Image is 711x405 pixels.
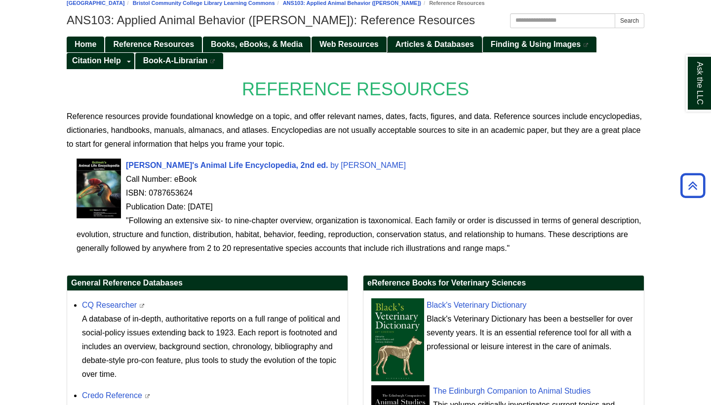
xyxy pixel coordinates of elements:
[144,394,150,399] i: This link opens in a new window
[77,172,644,186] div: Call Number: eBook
[82,301,137,309] a: CQ Researcher
[210,59,216,64] i: This link opens in a new window
[677,179,709,192] a: Back to Top
[242,79,469,99] span: REFERENCE RESOURCES
[67,276,348,291] h2: General Reference Databases
[319,40,379,48] span: Web Resources
[211,40,303,48] span: Books, eBooks, & Media
[82,312,343,381] p: A database of in-depth, authoritative reports on a full range of political and social-policy issu...
[126,161,406,169] a: [PERSON_NAME]'s Animal Life Encyclopedia, 2nd ed. by [PERSON_NAME]
[72,56,121,65] span: Citation Help
[491,40,581,48] span: Finding & Using Images
[615,13,644,28] button: Search
[113,40,194,48] span: Reference Resources
[312,37,387,53] a: Web Resources
[203,37,311,53] a: Books, eBooks, & Media
[143,56,208,65] span: Book-A-Librarian
[67,53,124,69] a: Citation Help
[427,301,526,309] a: Black's Veterinary Dictionary
[135,53,224,69] a: Book-A-Librarian
[433,387,591,395] a: The Edinburgh Companion to Animal Studies
[105,37,202,53] a: Reference Resources
[67,36,644,69] div: Guide Pages
[77,186,644,200] div: ISBN: 0787653624
[82,391,142,400] a: Credo Reference
[378,312,639,354] div: Black's Veterinary Dictionary has been a bestseller for over seventy years. It is an essential re...
[77,200,644,214] div: Publication Date: [DATE]
[395,40,474,48] span: Articles & Databases
[67,13,644,27] h1: ANS103: Applied Animal Behavior ([PERSON_NAME]): Reference Resources
[139,304,145,308] i: This link opens in a new window
[583,43,589,47] i: This link opens in a new window
[77,214,644,255] div: "Following an extensive six- to nine-chapter overview, organization is taxonomical. Each family o...
[75,40,96,48] span: Home
[126,161,328,169] span: [PERSON_NAME]'s Animal Life Encyclopedia, 2nd ed.
[483,37,596,53] a: Finding & Using Images
[330,161,339,169] span: by
[67,110,644,151] p: Reference resources provide foundational knowledge on a topic, and offer relevant names, dates, f...
[341,161,406,169] span: [PERSON_NAME]
[363,276,644,291] h2: eReference Books for Veterinary Sciences
[67,37,104,53] a: Home
[388,37,482,53] a: Articles & Databases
